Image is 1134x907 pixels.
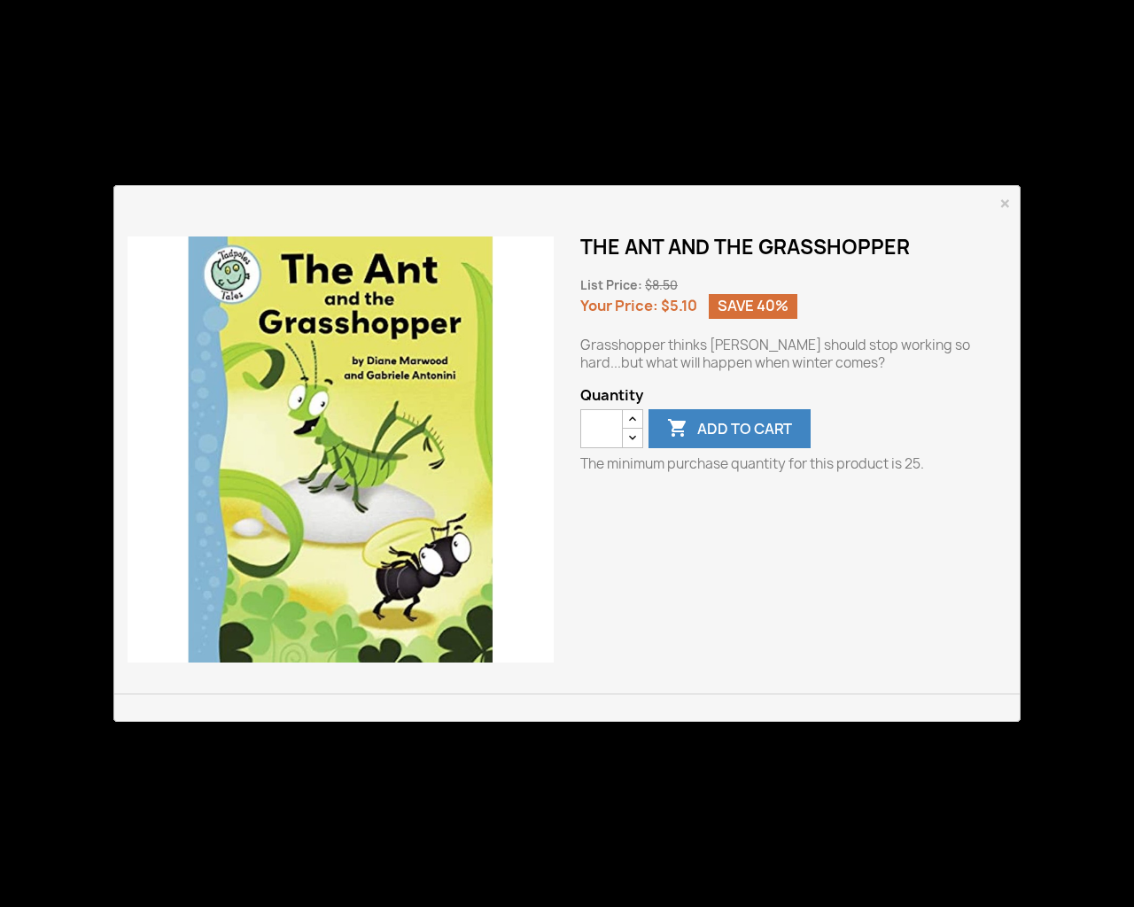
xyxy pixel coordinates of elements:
[649,409,811,448] button: Add to cart
[580,386,1006,404] span: Quantity
[999,189,1011,219] span: ×
[580,409,623,448] input: Quantity
[580,455,1006,473] p: The minimum purchase quantity for this product is 25.
[580,277,642,293] span: List Price:
[709,294,797,319] span: Save 40%
[667,419,688,440] i: 
[645,277,678,293] span: $8.50
[580,296,658,315] span: Your Price:
[999,193,1011,214] button: Close
[661,296,697,315] span: $5.10
[128,236,554,663] img: The Ant and the Grasshopper
[580,337,1006,372] p: Grasshopper thinks [PERSON_NAME] should stop working so hard...but what will happen when winter c...
[580,236,1006,258] h1: The Ant and the Grasshopper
